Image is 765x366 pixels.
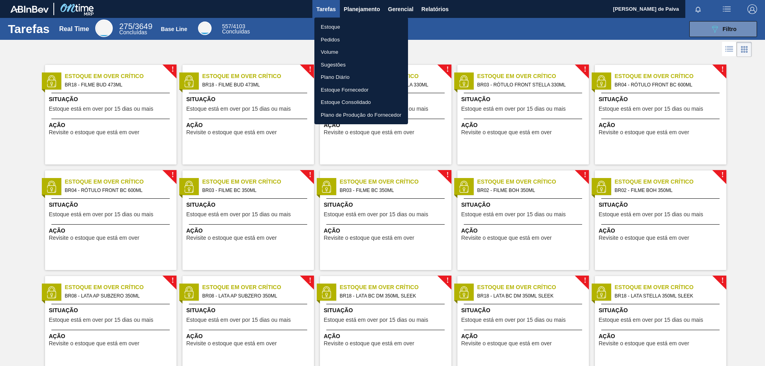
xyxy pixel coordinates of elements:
a: Pedidos [314,33,408,46]
a: Estoque Fornecedor [314,84,408,96]
a: Sugestões [314,59,408,71]
a: Plano Diário [314,71,408,84]
a: Volume [314,46,408,59]
a: Estoque [314,21,408,33]
a: Plano de Produção do Fornecedor [314,109,408,121]
a: Estoque Consolidado [314,96,408,109]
